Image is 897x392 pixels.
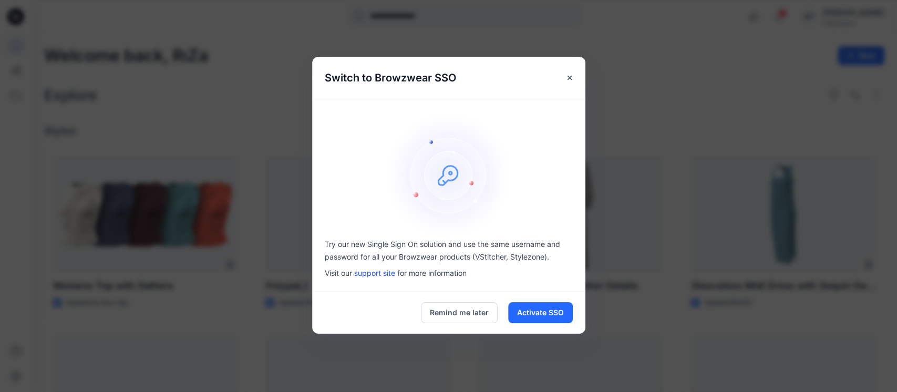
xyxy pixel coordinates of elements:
[386,112,512,238] img: onboarding-sz2.46497b1a466840e1406823e529e1e164.svg
[325,238,573,263] p: Try our new Single Sign On solution and use the same username and password for all your Browzwear...
[325,267,573,278] p: Visit our for more information
[560,68,579,87] button: Close
[354,269,395,277] a: support site
[508,302,573,323] button: Activate SSO
[312,57,469,99] h5: Switch to Browzwear SSO
[421,302,498,323] button: Remind me later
